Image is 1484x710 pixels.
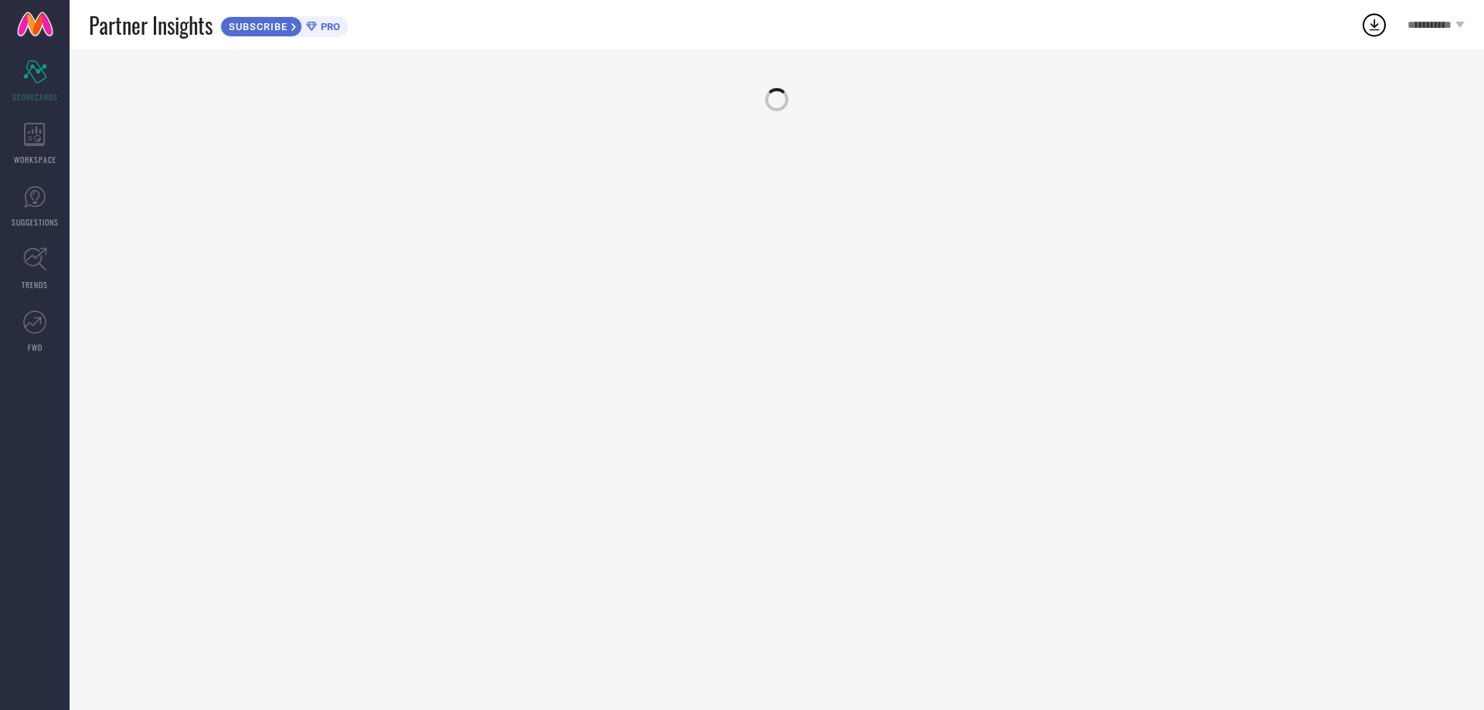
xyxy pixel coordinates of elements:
[22,279,48,290] span: TRENDS
[28,341,43,353] span: FWD
[221,21,291,32] span: SUBSCRIBE
[89,9,213,41] span: Partner Insights
[14,154,56,165] span: WORKSPACE
[1360,11,1388,39] div: Open download list
[317,21,340,32] span: PRO
[12,91,58,103] span: SCORECARDS
[12,216,59,228] span: SUGGESTIONS
[220,12,348,37] a: SUBSCRIBEPRO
